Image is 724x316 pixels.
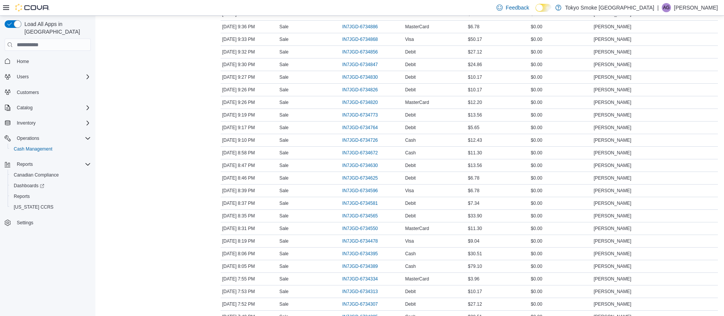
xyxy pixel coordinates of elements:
[342,287,385,296] button: IN7JGD-6734313
[221,35,278,44] div: [DATE] 9:33 PM
[594,288,632,295] span: [PERSON_NAME]
[279,49,289,55] p: Sale
[529,199,592,208] div: $0.00
[279,99,289,105] p: Sale
[2,118,94,128] button: Inventory
[405,162,416,169] span: Debit
[17,161,33,167] span: Reports
[14,193,30,199] span: Reports
[221,287,278,296] div: [DATE] 7:53 PM
[221,85,278,94] div: [DATE] 9:26 PM
[11,181,47,190] a: Dashboards
[468,213,482,219] span: $33.90
[529,249,592,258] div: $0.00
[405,175,416,181] span: Debit
[594,263,632,269] span: [PERSON_NAME]
[5,52,91,248] nav: Complex example
[529,35,592,44] div: $0.00
[279,225,289,232] p: Sale
[11,170,91,180] span: Canadian Compliance
[342,60,385,69] button: IN7JGD-6734847
[14,118,91,128] span: Inventory
[279,162,289,169] p: Sale
[342,173,385,183] button: IN7JGD-6734625
[342,186,385,195] button: IN7JGD-6734596
[529,148,592,157] div: $0.00
[468,99,482,105] span: $12.20
[594,175,632,181] span: [PERSON_NAME]
[279,112,289,118] p: Sale
[2,71,94,82] button: Users
[468,301,482,307] span: $27.12
[405,87,416,93] span: Debit
[342,251,378,257] span: IN7JGD-6734395
[468,238,479,244] span: $9.04
[14,218,91,227] span: Settings
[594,99,632,105] span: [PERSON_NAME]
[342,49,378,55] span: IN7JGD-6734856
[342,112,378,118] span: IN7JGD-6734773
[221,123,278,132] div: [DATE] 9:17 PM
[594,225,632,232] span: [PERSON_NAME]
[279,251,289,257] p: Sale
[279,301,289,307] p: Sale
[342,213,378,219] span: IN7JGD-6734565
[529,274,592,284] div: $0.00
[565,3,655,12] p: Tokyo Smoke [GEOGRAPHIC_DATA]
[221,110,278,120] div: [DATE] 9:19 PM
[14,72,32,81] button: Users
[468,36,482,42] span: $50.17
[342,137,378,143] span: IN7JGD-6734726
[529,300,592,309] div: $0.00
[342,62,378,68] span: IN7JGD-6734847
[279,87,289,93] p: Sale
[674,3,718,12] p: [PERSON_NAME]
[529,85,592,94] div: $0.00
[405,276,429,282] span: MasterCard
[342,199,385,208] button: IN7JGD-6734581
[14,72,91,81] span: Users
[221,224,278,233] div: [DATE] 8:31 PM
[279,175,289,181] p: Sale
[279,263,289,269] p: Sale
[342,238,378,244] span: IN7JGD-6734478
[279,62,289,68] p: Sale
[342,162,378,169] span: IN7JGD-6734630
[342,274,385,284] button: IN7JGD-6734334
[468,251,482,257] span: $30.51
[342,123,385,132] button: IN7JGD-6734764
[14,103,35,112] button: Catalog
[405,288,416,295] span: Debit
[221,274,278,284] div: [DATE] 7:55 PM
[529,73,592,82] div: $0.00
[8,144,94,154] button: Cash Management
[529,60,592,69] div: $0.00
[468,288,482,295] span: $10.17
[594,112,632,118] span: [PERSON_NAME]
[279,125,289,131] p: Sale
[405,225,429,232] span: MasterCard
[342,22,385,31] button: IN7JGD-6734886
[342,161,385,170] button: IN7JGD-6734630
[405,301,416,307] span: Debit
[529,287,592,296] div: $0.00
[11,203,56,212] a: [US_STATE] CCRS
[342,224,385,233] button: IN7JGD-6734550
[405,99,429,105] span: MasterCard
[468,200,479,206] span: $7.34
[221,173,278,183] div: [DATE] 8:46 PM
[468,175,479,181] span: $6.78
[342,73,385,82] button: IN7JGD-6734830
[279,213,289,219] p: Sale
[529,211,592,220] div: $0.00
[17,58,29,65] span: Home
[2,102,94,113] button: Catalog
[14,218,36,227] a: Settings
[594,188,632,194] span: [PERSON_NAME]
[468,225,482,232] span: $11.30
[221,262,278,271] div: [DATE] 8:05 PM
[342,148,385,157] button: IN7JGD-6734672
[529,161,592,170] div: $0.00
[221,211,278,220] div: [DATE] 8:35 PM
[468,49,482,55] span: $27.12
